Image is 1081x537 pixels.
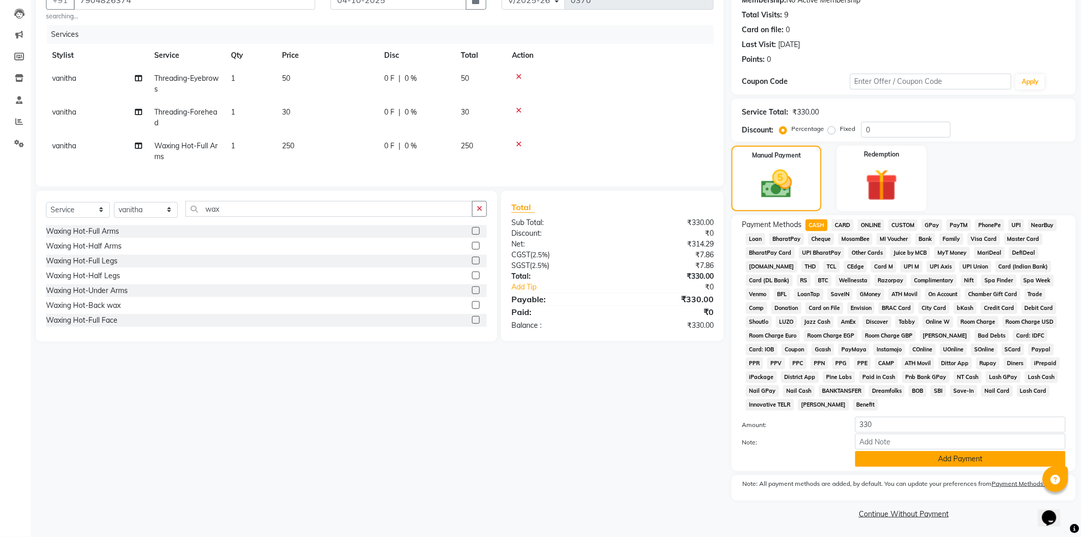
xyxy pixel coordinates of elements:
[981,275,1017,286] span: Spa Finder
[613,320,721,331] div: ₹330.00
[1028,344,1054,355] span: Paypal
[802,261,819,273] span: THD
[1003,316,1057,328] span: Room Charge USD
[1004,357,1027,369] span: Diners
[742,219,802,230] span: Payment Methods
[746,247,795,259] span: BharatPay Card
[613,260,721,271] div: ₹7.86
[874,344,905,355] span: Instamojo
[769,233,804,245] span: BharatPay
[838,316,859,328] span: AmEx
[384,107,394,118] span: 0 F
[1031,357,1060,369] span: iPrepaid
[746,344,778,355] span: Card: IOB
[405,107,417,118] span: 0 %
[1022,302,1057,314] span: Debit Card
[792,107,819,118] div: ₹330.00
[863,316,891,328] span: Discover
[746,316,772,328] span: Shoutlo
[506,44,714,67] th: Action
[52,107,76,117] span: vanitha
[925,288,961,300] span: On Account
[879,302,914,314] span: BRAC Card
[778,39,800,50] div: [DATE]
[631,282,722,293] div: ₹0
[784,10,788,20] div: 9
[776,316,797,328] span: LUZO
[52,141,76,150] span: vanitha
[848,302,875,314] span: Envision
[957,316,999,328] span: Room Charge
[855,451,1066,467] button: Add Payment
[896,316,919,328] span: Tabby
[783,385,815,397] span: Nail Cash
[746,275,793,286] span: Card (DL Bank)
[849,247,886,259] span: Other Cards
[838,344,870,355] span: PayMaya
[742,125,773,136] div: Discount:
[384,141,394,151] span: 0 F
[844,261,867,273] span: CEdge
[888,288,921,300] span: ATH Movil
[231,141,235,150] span: 1
[824,261,840,273] span: TCL
[461,141,473,150] span: 250
[938,357,973,369] span: Dittor App
[46,226,119,237] div: Waxing Hot-Full Arms
[890,247,931,259] span: Juice by MCB
[940,344,967,355] span: UOnline
[996,261,1052,273] span: Card (Indian Bank)
[282,141,294,150] span: 250
[613,271,721,282] div: ₹330.00
[975,219,1004,231] span: PhonePe
[923,316,953,328] span: Online W
[282,74,290,83] span: 50
[532,251,548,259] span: 2.5%
[46,300,121,311] div: Waxing Hot-Back wax
[934,247,970,259] span: MyT Money
[954,302,977,314] span: bKash
[154,141,218,161] span: Waxing Hot-Full Arms
[742,54,765,65] div: Points:
[613,228,721,239] div: ₹0
[398,141,401,151] span: |
[1017,385,1050,397] span: Lash Card
[823,371,855,383] span: Pine Labs
[455,44,506,67] th: Total
[511,261,530,270] span: SGST
[959,261,992,273] span: UPI Union
[1028,219,1057,231] span: NearBuy
[1016,74,1045,89] button: Apply
[231,107,235,117] span: 1
[902,371,950,383] span: Pnb Bank GPay
[742,10,782,20] div: Total Visits:
[927,261,955,273] span: UPI Axis
[854,357,871,369] span: PPE
[794,288,824,300] span: LoanTap
[613,217,721,228] div: ₹330.00
[461,74,469,83] span: 50
[859,371,899,383] span: Paid in Cash
[864,150,900,159] label: Redemption
[154,74,219,94] span: Threading-Eyebrows
[798,399,849,411] span: [PERSON_NAME]
[1025,288,1046,300] span: Trade
[975,330,1009,342] span: Bad Debts
[909,385,927,397] span: BOB
[378,44,455,67] th: Disc
[767,357,785,369] span: PPV
[225,44,276,67] th: Qty
[746,233,765,245] span: Loan
[801,316,834,328] span: Jazz Cash
[789,357,807,369] span: PPC
[504,250,613,260] div: ( )
[806,302,843,314] span: Card on File
[734,509,1074,520] a: Continue Without Payment
[504,306,613,318] div: Paid:
[986,371,1021,383] span: Lash GPay
[504,282,631,293] a: Add Tip
[1009,247,1039,259] span: DefiDeal
[46,285,128,296] div: Waxing Hot-Under Arms
[746,357,763,369] span: PPR
[46,256,118,266] div: Waxing Hot-Full Legs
